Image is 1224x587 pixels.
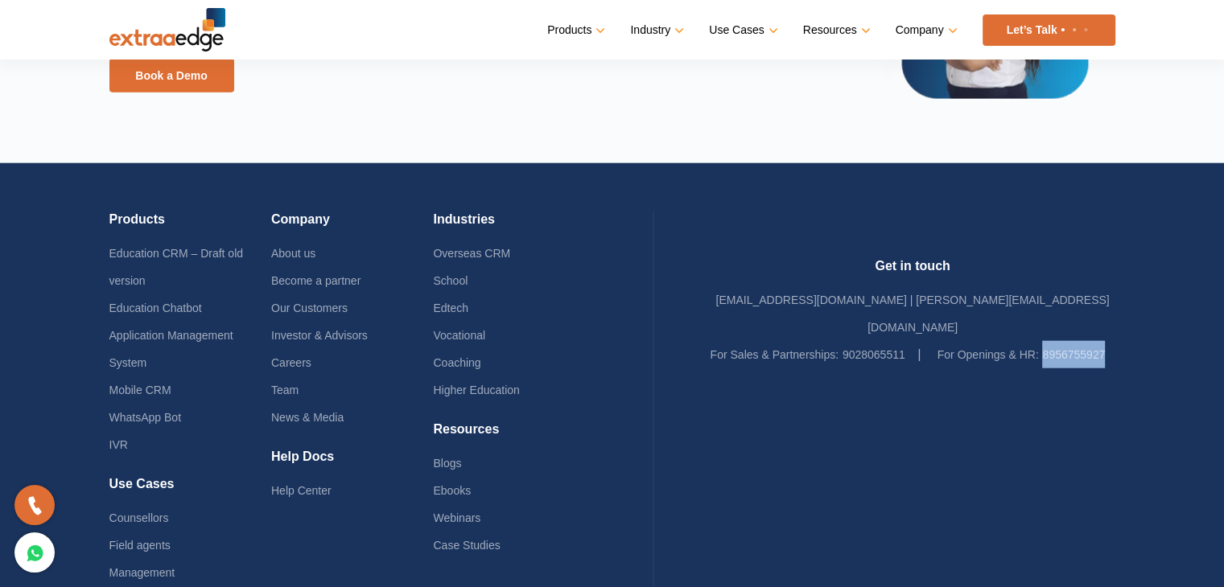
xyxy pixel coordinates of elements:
a: Overseas CRM [433,247,510,260]
a: 9028065511 [843,348,905,361]
a: Resources [803,18,868,42]
a: Use Cases [709,18,774,42]
a: Higher Education [433,384,519,396]
h4: Products [109,211,271,240]
h4: Help Docs [271,449,433,477]
a: WhatsApp Bot [109,411,182,424]
a: Help Center [271,484,332,497]
a: Application Management System [109,329,233,369]
a: Mobile CRM [109,384,171,396]
a: Our Customers [271,302,348,314]
a: 8956755927 [1042,348,1105,361]
a: Let’s Talk [983,14,1115,46]
a: Field agents [109,539,171,552]
a: IVR [109,438,128,451]
h4: Get in touch [711,258,1115,286]
a: Webinars [433,511,480,524]
label: For Sales & Partnerships: [711,341,839,368]
a: Case Studies [433,539,500,552]
h4: Use Cases [109,476,271,504]
a: Education CRM – Draft old version [109,247,244,287]
a: Coaching [433,356,480,369]
a: Book a Demo [109,59,234,92]
a: Industry [630,18,681,42]
a: School [433,274,468,287]
a: Education Chatbot [109,302,202,314]
a: News & Media [271,411,344,424]
a: Products [547,18,602,42]
a: Become a partner [271,274,361,287]
a: About us [271,247,315,260]
a: Ebooks [433,484,471,497]
label: For Openings & HR: [938,341,1039,368]
a: Edtech [433,302,468,314]
a: Investor & Advisors [271,329,368,342]
h4: Resources [433,421,595,449]
a: Management [109,566,175,579]
a: Vocational [433,329,485,342]
h4: Industries [433,211,595,240]
a: Company [896,18,954,42]
a: Counsellors [109,511,169,524]
a: Careers [271,356,311,369]
a: Team [271,384,299,396]
h4: Company [271,211,433,240]
a: Blogs [433,457,461,470]
a: [EMAIL_ADDRESS][DOMAIN_NAME] | [PERSON_NAME][EMAIL_ADDRESS][DOMAIN_NAME] [715,293,1109,334]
